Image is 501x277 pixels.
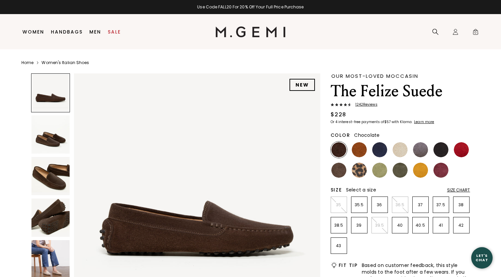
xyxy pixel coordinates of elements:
div: $228 [331,111,346,119]
span: Chocolate [354,132,380,138]
p: 39.5 [372,223,388,228]
klarna-placement-style-amount: $57 [384,119,391,124]
p: 35 [331,202,347,208]
p: 36.5 [392,202,408,208]
p: 36 [372,202,388,208]
a: Handbags [51,29,83,35]
img: Latte [393,142,408,157]
a: 1242Reviews [331,103,470,108]
p: 35.5 [351,202,367,208]
img: Gray [413,142,428,157]
h2: Size [331,187,342,192]
a: Sale [108,29,121,35]
h1: The Felize Suede [331,82,470,101]
p: 38 [453,202,469,208]
klarna-placement-style-body: with Klarna [392,119,413,124]
p: 37 [413,202,428,208]
span: 1242 Review s [351,103,378,107]
img: Sunset Red [454,142,469,157]
img: Sunflower [413,163,428,178]
img: Burgundy [433,163,448,178]
p: 40 [392,223,408,228]
img: The Felize Suede [31,157,70,195]
img: The Felize Suede [31,115,70,154]
h2: Color [331,132,350,138]
img: Pistachio [372,163,387,178]
span: Select a size [346,186,376,193]
klarna-placement-style-cta: Learn more [414,119,434,124]
div: Our Most-Loved Moccasin [331,73,470,78]
p: 41 [433,223,449,228]
p: 37.5 [433,202,449,208]
div: Size Chart [447,187,470,193]
div: NEW [289,79,315,91]
a: Learn more [413,120,434,124]
a: Women [22,29,44,35]
a: Men [89,29,101,35]
p: 42 [453,223,469,228]
div: Let's Chat [471,254,493,262]
p: 38.5 [331,223,347,228]
img: Saddle [352,142,367,157]
p: 39 [351,223,367,228]
a: Home [21,60,33,65]
img: Midnight Blue [372,142,387,157]
p: 40.5 [413,223,428,228]
h2: Fit Tip [339,263,358,268]
klarna-placement-style-body: Or 4 interest-free payments of [331,119,384,124]
span: 0 [472,30,479,37]
img: Olive [393,163,408,178]
a: Women's Italian Shoes [41,60,89,65]
p: 43 [331,243,347,248]
img: Black [433,142,448,157]
img: Mushroom [331,163,346,178]
img: The Felize Suede [31,199,70,237]
img: Leopard Print [352,163,367,178]
img: Chocolate [331,142,346,157]
img: M.Gemi [216,26,285,37]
